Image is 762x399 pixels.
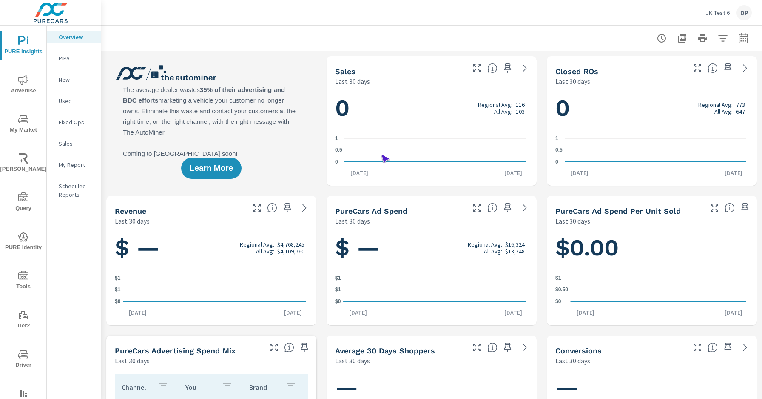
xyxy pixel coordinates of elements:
text: 1 [555,135,558,141]
p: Last 30 days [335,356,370,366]
button: Make Fullscreen [691,341,704,354]
text: 0 [555,159,558,165]
span: Save this to your personalized report [721,341,735,354]
p: Fixed Ops [59,118,94,126]
text: $1 [115,275,121,281]
p: JK Test 6 [706,9,730,17]
p: Last 30 days [335,216,370,226]
text: 0 [335,159,338,165]
button: Make Fullscreen [691,61,704,75]
text: $1 [555,275,561,281]
span: Query [3,192,44,213]
div: Scheduled Reports [47,180,101,201]
h1: $ — [335,233,528,262]
p: $13,248 [505,248,525,255]
p: [DATE] [571,308,600,317]
button: Make Fullscreen [470,341,484,354]
h5: Revenue [115,207,146,215]
text: 0.5 [555,147,563,153]
p: 647 [736,108,745,115]
p: [DATE] [498,308,528,317]
span: Total sales revenue over the selected date range. [Source: This data is sourced from the dealer’s... [267,203,277,213]
a: See more details in report [738,61,752,75]
button: Apply Filters [714,30,731,47]
h5: Conversions [555,346,602,355]
p: You [185,383,215,391]
span: Save this to your personalized report [281,201,294,215]
h1: 0 [335,94,528,123]
h5: PureCars Ad Spend [335,207,407,215]
p: [DATE] [344,169,374,177]
text: $0 [335,299,341,304]
span: Average cost of advertising per each vehicle sold at the dealer over the selected date range. The... [725,203,735,213]
p: Regional Avg: [240,241,274,248]
button: Make Fullscreen [708,201,721,215]
p: Regional Avg: [698,101,733,108]
p: $4,768,245 [277,241,304,248]
p: New [59,75,94,84]
h5: Average 30 Days Shoppers [335,346,435,355]
button: Select Date Range [735,30,752,47]
h5: Closed ROs [555,67,598,76]
h1: $0.00 [555,233,748,262]
p: 103 [516,108,525,115]
text: 1 [335,135,338,141]
p: [DATE] [719,308,748,317]
p: 773 [736,101,745,108]
p: Regional Avg: [468,241,502,248]
span: Learn More [190,164,233,172]
h1: $ — [115,233,308,262]
p: Last 30 days [115,356,150,366]
div: Overview [47,31,101,43]
text: 0.5 [335,147,342,153]
p: [DATE] [278,308,308,317]
p: Brand [249,383,279,391]
button: Make Fullscreen [470,61,484,75]
span: PURE Identity [3,232,44,253]
span: A rolling 30 day total of daily Shoppers on the dealership website, averaged over the selected da... [487,342,498,353]
a: See more details in report [518,61,532,75]
button: Make Fullscreen [250,201,264,215]
span: Save this to your personalized report [501,201,515,215]
div: Used [47,95,101,107]
h1: 0 [555,94,748,123]
div: PIPA [47,52,101,65]
span: Advertise [3,75,44,96]
span: Total cost of media for all PureCars channels for the selected dealership group over the selected... [487,203,498,213]
p: Channel [122,383,151,391]
div: DP [736,5,752,20]
p: Last 30 days [335,76,370,86]
span: Number of vehicles sold by the dealership over the selected date range. [Source: This data is sou... [487,63,498,73]
h5: Sales [335,67,355,76]
p: Last 30 days [555,216,590,226]
text: $0 [115,299,121,304]
span: Save this to your personalized report [501,61,515,75]
text: $0 [555,299,561,304]
span: My Market [3,114,44,135]
button: Print Report [694,30,711,47]
text: $0.50 [555,287,568,293]
p: My Report [59,161,94,169]
p: Overview [59,33,94,41]
text: $1 [335,275,341,281]
span: Driver [3,349,44,370]
span: PURE Insights [3,36,44,57]
span: [PERSON_NAME] [3,153,44,174]
p: All Avg: [714,108,733,115]
p: $16,324 [505,241,525,248]
h5: PureCars Advertising Spend Mix [115,346,236,355]
p: [DATE] [498,169,528,177]
p: Scheduled Reports [59,182,94,199]
p: 116 [516,101,525,108]
p: Sales [59,139,94,148]
p: All Avg: [494,108,512,115]
p: Regional Avg: [478,101,512,108]
p: [DATE] [343,308,373,317]
p: [DATE] [123,308,153,317]
a: See more details in report [518,341,532,354]
p: All Avg: [484,248,502,255]
a: See more details in report [738,341,752,354]
button: Make Fullscreen [470,201,484,215]
span: The number of dealer-specified goals completed by a visitor. [Source: This data is provided by th... [708,342,718,353]
span: Number of Repair Orders Closed by the selected dealership group over the selected time range. [So... [708,63,718,73]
